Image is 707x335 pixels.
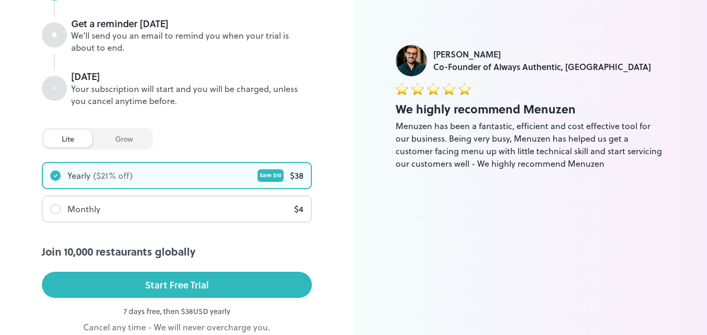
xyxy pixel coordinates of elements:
[71,70,312,83] div: [DATE]
[42,272,312,298] button: Start Free Trial
[68,203,100,215] div: Monthly
[42,244,312,259] div: Join 10,000 restaurants globally
[257,169,284,182] div: Save $ 10
[44,130,92,147] div: lite
[93,169,133,182] div: ($ 21 % off)
[42,306,312,317] div: 7 days free, then $ 38 USD yearly
[290,169,304,182] div: $ 38
[433,61,651,73] div: Co-Founder of Always Authentic, [GEOGRAPHIC_DATA]
[458,83,471,95] img: star
[396,45,427,76] img: Jade Hajj
[42,321,312,333] div: Cancel any time - We will never overcharge you.
[71,30,312,54] div: We’ll send you an email to remind you when your trial is about to end.
[411,83,424,95] img: star
[71,17,312,30] div: Get a reminder [DATE]
[68,169,91,182] div: Yearly
[443,83,455,95] img: star
[396,120,666,170] div: Menuzen has been a fantastic, efficient and cost effective tool for our business. Being very busy...
[396,100,666,118] div: We highly recommend Menuzen
[71,83,312,107] div: Your subscription will start and you will be charged, unless you cancel anytime before.
[433,48,651,61] div: [PERSON_NAME]
[396,83,408,95] img: star
[294,203,304,215] div: $ 4
[97,130,151,147] div: grow
[427,83,440,95] img: star
[145,277,209,293] div: Start Free Trial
